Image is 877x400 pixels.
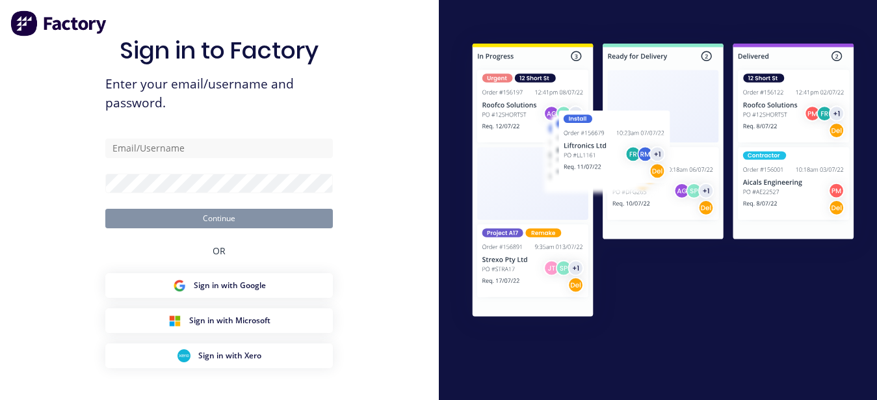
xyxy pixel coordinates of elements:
[120,36,319,64] h1: Sign in to Factory
[168,314,181,327] img: Microsoft Sign in
[105,209,333,228] button: Continue
[105,308,333,333] button: Microsoft Sign inSign in with Microsoft
[177,349,190,362] img: Xero Sign in
[213,228,226,273] div: OR
[105,273,333,298] button: Google Sign inSign in with Google
[173,279,186,292] img: Google Sign in
[10,10,108,36] img: Factory
[189,315,270,327] span: Sign in with Microsoft
[105,75,333,113] span: Enter your email/username and password.
[194,280,266,291] span: Sign in with Google
[105,139,333,158] input: Email/Username
[105,343,333,368] button: Xero Sign inSign in with Xero
[198,350,261,362] span: Sign in with Xero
